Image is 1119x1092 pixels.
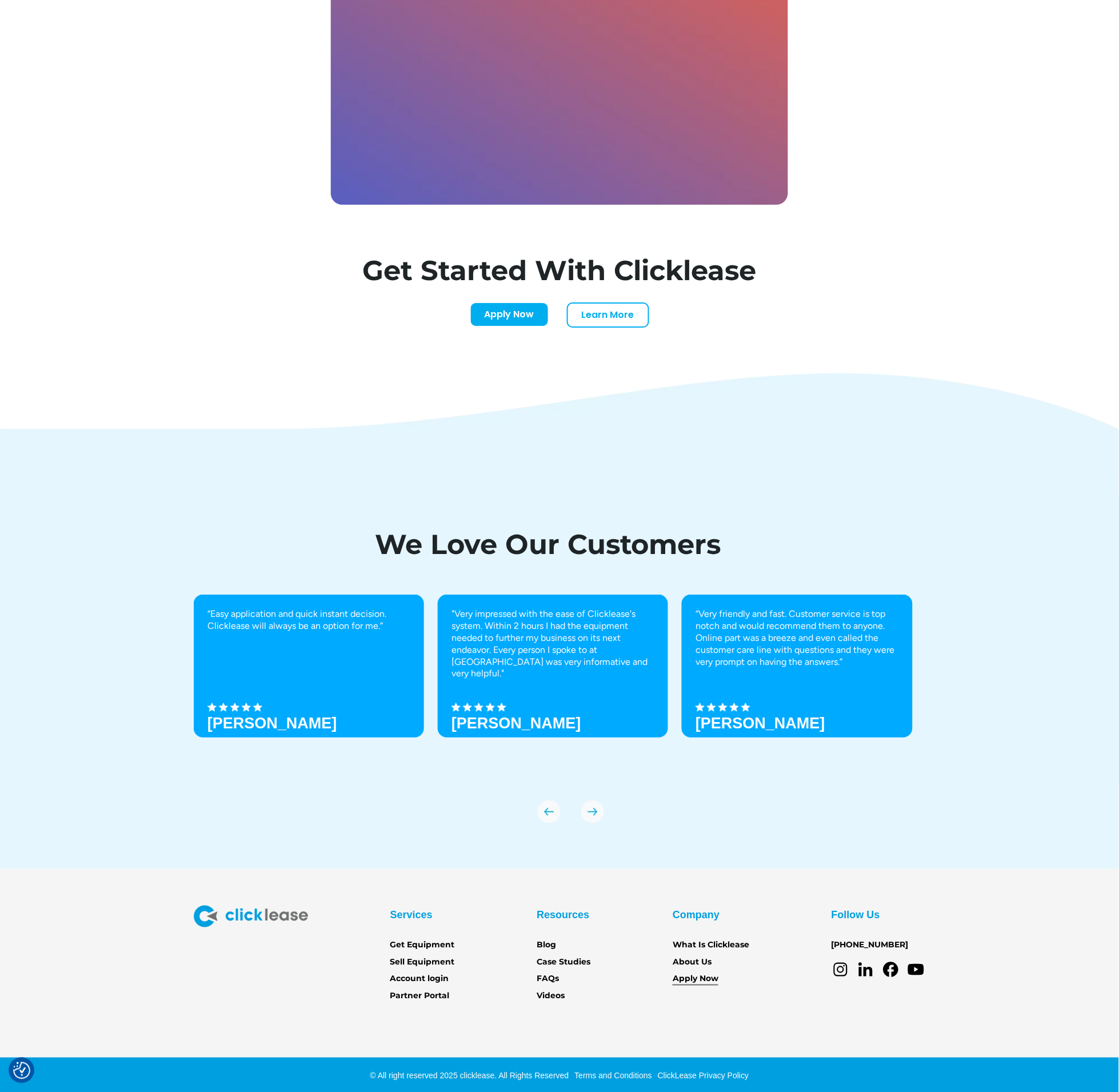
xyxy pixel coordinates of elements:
[537,990,565,1003] a: Videos
[194,595,424,778] div: 1 of 8
[673,906,720,924] div: Company
[696,608,898,668] p: “Very friendly and fast. Customer service is top notch and would recommend them to anyone. Online...
[696,703,705,712] img: Black star icon
[390,939,455,951] a: Get Equipment
[242,703,251,712] img: Black star icon
[230,703,239,712] img: Black star icon
[470,302,549,326] a: Apply Now
[581,800,604,823] img: arrow Icon
[673,956,712,969] a: About Us
[13,1062,30,1079] img: Revisit consent button
[13,1062,30,1079] button: Consent Preferences
[567,302,649,328] a: Learn More
[253,703,262,712] img: Black star icon
[438,595,668,778] div: 2 of 8
[219,703,228,712] img: Black star icon
[537,956,591,969] a: Case Studies
[730,703,739,712] img: Black star icon
[207,715,337,732] h3: [PERSON_NAME]
[194,906,308,927] img: Clicklease logo
[673,973,718,986] a: Apply Now
[538,800,561,823] div: previous slide
[486,703,495,712] img: Black star icon
[655,1071,749,1081] a: ClickLease Privacy Policy
[194,531,902,558] h1: We Love Our Customers
[696,715,825,732] h3: [PERSON_NAME]
[707,703,716,712] img: Black star icon
[340,257,779,284] h1: Get Started With Clicklease
[832,939,909,951] a: [PHONE_NUMBER]
[463,703,472,712] img: Black star icon
[390,990,450,1003] a: Partner Portal
[390,956,455,969] a: Sell Equipment
[537,906,590,924] div: Resources
[451,715,581,732] strong: [PERSON_NAME]
[451,608,654,680] p: "Very impressed with the ease of Clicklease's system. Within 2 hours I had the equipment needed t...
[474,703,483,712] img: Black star icon
[497,703,506,712] img: Black star icon
[451,703,461,712] img: Black star icon
[581,800,604,823] div: next slide
[832,906,880,924] div: Follow Us
[207,703,217,712] img: Black star icon
[390,973,449,986] a: Account login
[718,703,728,712] img: Black star icon
[390,906,433,924] div: Services
[207,608,410,632] p: “Easy application and quick instant decision. Clicklease will always be an option for me.”
[682,595,912,778] div: 3 of 8
[194,595,925,823] div: carousel
[370,1070,569,1082] div: © All right reserved 2025 clicklease. All Rights Reserved
[537,973,559,986] a: FAQs
[537,939,557,951] a: Blog
[538,800,561,823] img: arrow Icon
[673,939,749,951] a: What Is Clicklease
[572,1071,652,1081] a: Terms and Conditions
[741,703,750,712] img: Black star icon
